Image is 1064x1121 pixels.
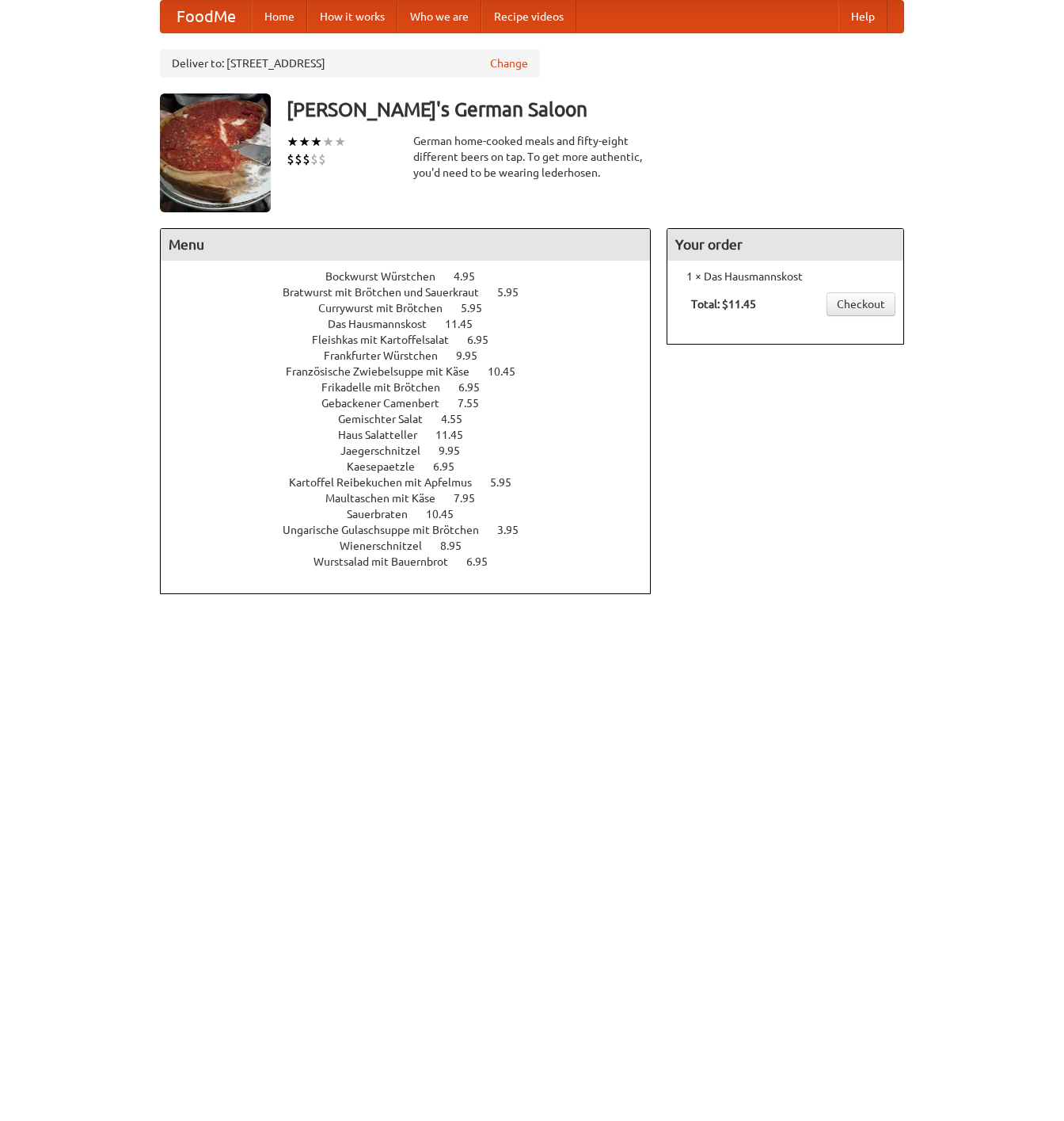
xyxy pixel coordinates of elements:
span: Ungarische Gulaschsuppe mit Brötchen [283,524,495,536]
span: 3.95 [497,524,534,536]
li: $ [310,151,318,168]
span: 7.55 [458,397,495,410]
span: 9.95 [439,444,476,457]
a: Wurstsalad mit Bauernbrot 6.95 [313,555,517,568]
span: 6.95 [458,381,496,394]
a: Kartoffel Reibekuchen mit Apfelmus 5.95 [289,476,541,489]
h3: [PERSON_NAME]'s German Saloon [287,93,904,125]
span: 11.45 [435,429,479,441]
span: Bockwurst Würstchen [325,270,451,283]
span: 9.95 [456,349,493,362]
a: Haus Salatteller 11.45 [338,429,492,441]
li: ★ [310,133,322,151]
a: Gebackener Camenbert 7.55 [321,397,508,410]
a: Recipe videos [481,1,576,32]
a: Change [490,55,528,71]
a: Frankfurter Würstchen 9.95 [324,349,507,362]
span: Kartoffel Reibekuchen mit Apfelmus [289,476,488,489]
span: Das Hausmannskost [328,318,443,330]
h4: Your order [667,229,903,261]
span: 6.95 [433,460,470,473]
span: 11.45 [445,318,488,330]
span: Französische Zwiebelsuppe mit Käse [286,365,485,378]
div: Deliver to: [STREET_ADDRESS] [160,49,540,78]
a: Französische Zwiebelsuppe mit Käse 10.45 [286,365,545,378]
span: Fleishkas mit Kartoffelsalat [312,334,465,346]
a: Bockwurst Würstchen 4.95 [325,270,504,283]
a: Checkout [826,292,895,316]
a: Gemischter Salat 4.55 [338,413,492,425]
span: Haus Salatteller [338,429,433,441]
span: 4.55 [441,413,478,425]
li: ★ [334,133,346,151]
li: 1 × Das Hausmannskost [675,269,895,284]
li: $ [318,151,326,168]
a: Maultaschen mit Käse 7.95 [325,492,504,505]
span: 5.95 [497,286,534,299]
b: Total: $11.45 [691,298,756,311]
span: Kaesepaetzle [347,460,431,473]
a: Home [252,1,307,32]
a: Ungarische Gulaschsuppe mit Brötchen 3.95 [283,524,548,536]
a: Frikadelle mit Brötchen 6.95 [321,381,509,394]
li: $ [294,151,302,168]
span: 10.45 [488,365,531,378]
span: Sauerbraten [347,508,424,520]
a: Kaesepaetzle 6.95 [347,460,484,473]
span: 5.95 [461,302,498,315]
span: 6.95 [466,555,503,568]
span: Wurstsalad mit Bauernbrot [313,555,464,568]
a: Who we are [397,1,481,32]
span: 6.95 [467,334,504,346]
li: $ [302,151,310,168]
a: Currywurst mit Brötchen 5.95 [318,302,511,315]
a: Das Hausmannskost 11.45 [328,318,502,330]
a: Help [838,1,887,32]
li: ★ [322,133,334,151]
span: Frankfurter Würstchen [324,349,454,362]
li: ★ [298,133,310,151]
li: $ [287,151,294,168]
img: angular.jpg [160,93,271,212]
span: Gemischter Salat [338,413,439,425]
li: ★ [287,133,298,151]
span: Frikadelle mit Brötchen [321,381,456,394]
a: Sauerbraten 10.45 [347,508,483,520]
span: 8.95 [440,540,477,552]
span: 4.95 [454,270,491,283]
span: 10.45 [426,508,469,520]
a: Bratwurst mit Brötchen und Sauerkraut 5.95 [283,286,548,299]
a: Wienerschnitzel 8.95 [340,540,491,552]
h4: Menu [161,229,650,261]
span: Jaegerschnitzel [340,444,436,457]
a: Fleishkas mit Kartoffelsalat 6.95 [312,334,518,346]
a: Jaegerschnitzel 9.95 [340,444,489,457]
span: Gebackener Camenbert [321,397,455,410]
span: Bratwurst mit Brötchen und Sauerkraut [283,286,495,299]
span: 7.95 [454,492,491,505]
span: Wienerschnitzel [340,540,438,552]
span: Currywurst mit Brötchen [318,302,458,315]
a: FoodMe [161,1,252,32]
a: How it works [307,1,397,32]
span: Maultaschen mit Käse [325,492,451,505]
span: 5.95 [490,476,527,489]
div: German home-cooked meals and fifty-eight different beers on tap. To get more authentic, you'd nee... [413,133,651,181]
